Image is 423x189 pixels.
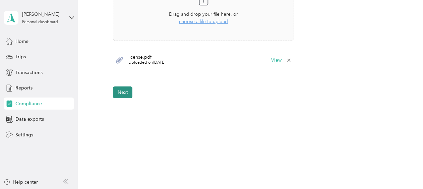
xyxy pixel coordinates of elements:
button: Help center [4,179,38,186]
span: Trips [15,53,26,60]
div: [PERSON_NAME] [22,11,64,18]
span: choose a file to upload [179,19,228,24]
span: Transactions [15,69,43,76]
button: View [271,58,282,63]
iframe: Everlance-gr Chat Button Frame [385,151,423,189]
button: Next [113,86,132,98]
span: Uploaded on [DATE] [128,60,166,66]
div: Personal dashboard [22,20,58,24]
span: Settings [15,131,33,138]
span: Drag and drop your file here, or [169,11,238,17]
span: Compliance [15,100,42,107]
span: Data exports [15,116,44,123]
span: Home [15,38,28,45]
span: license.pdf [128,55,166,60]
span: Reports [15,84,33,91]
